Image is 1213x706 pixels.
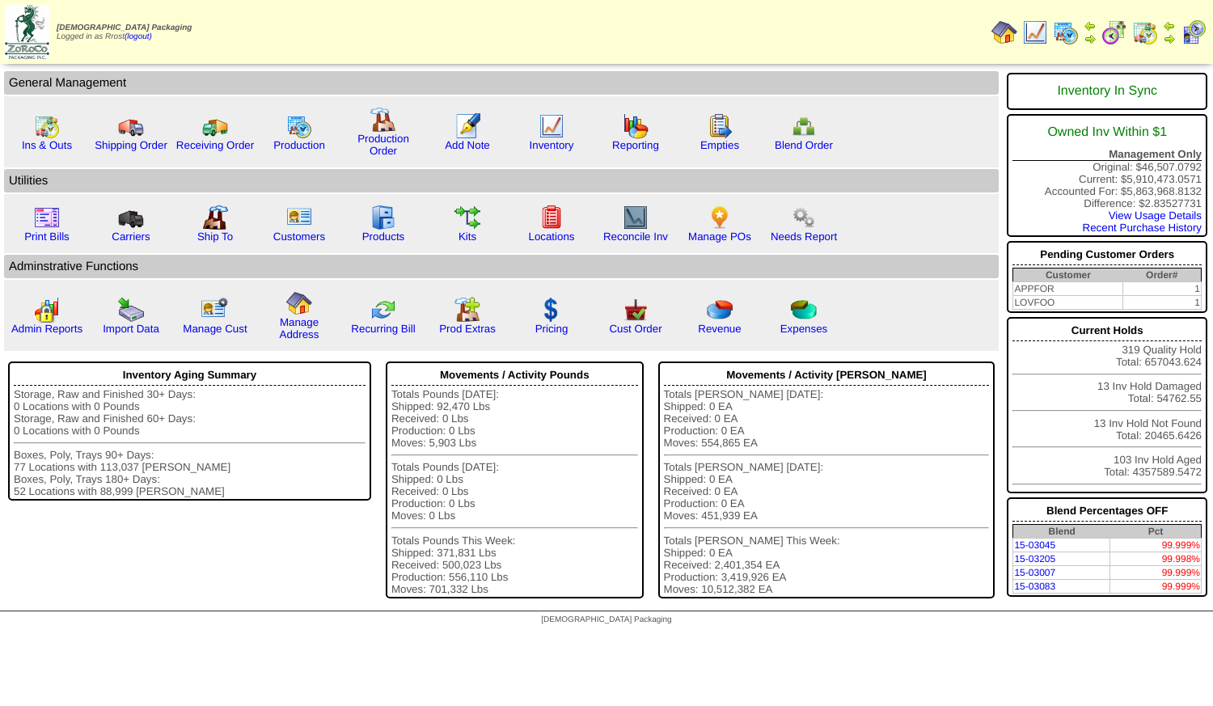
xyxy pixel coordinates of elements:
div: Inventory In Sync [1012,76,1202,107]
span: [DEMOGRAPHIC_DATA] Packaging [57,23,192,32]
a: Production Order [357,133,409,157]
td: LOVFOO [1013,296,1123,310]
img: calendarprod.gif [286,113,312,139]
img: line_graph2.gif [623,205,649,230]
img: calendarinout.gif [34,113,60,139]
a: Needs Report [771,230,837,243]
img: pie_chart2.png [791,297,817,323]
a: 15-03007 [1014,567,1055,578]
a: Manage Address [280,316,319,340]
a: Add Note [445,139,490,151]
img: arrowright.gif [1163,32,1176,45]
img: home.gif [286,290,312,316]
div: Storage, Raw and Finished 30+ Days: 0 Locations with 0 Pounds Storage, Raw and Finished 60+ Days:... [14,388,366,497]
img: arrowleft.gif [1163,19,1176,32]
img: graph2.png [34,297,60,323]
td: Adminstrative Functions [4,255,999,278]
td: General Management [4,71,999,95]
a: Admin Reports [11,323,82,335]
img: truck.gif [118,113,144,139]
img: truck3.gif [118,205,144,230]
td: 99.999% [1110,539,1202,552]
a: Production [273,139,325,151]
img: invoice2.gif [34,205,60,230]
td: 1 [1123,296,1202,310]
img: pie_chart.png [707,297,733,323]
a: Ins & Outs [22,139,72,151]
th: Order# [1123,268,1202,282]
th: Customer [1013,268,1123,282]
a: Shipping Order [95,139,167,151]
img: line_graph.gif [1022,19,1048,45]
td: 99.999% [1110,580,1202,594]
img: dollar.gif [539,297,564,323]
img: import.gif [118,297,144,323]
a: Empties [700,139,739,151]
img: workorder.gif [707,113,733,139]
img: workflow.gif [454,205,480,230]
a: Carriers [112,230,150,243]
a: Blend Order [775,139,833,151]
div: Original: $46,507.0792 Current: $5,910,473.0571 Accounted For: $5,863,968.8132 Difference: $2.835... [1007,114,1207,237]
a: Reconcile Inv [603,230,668,243]
div: Totals [PERSON_NAME] [DATE]: Shipped: 0 EA Received: 0 EA Production: 0 EA Moves: 554,865 EA Tota... [664,388,990,595]
td: 1 [1123,282,1202,296]
a: Cust Order [609,323,661,335]
a: 15-03045 [1014,539,1055,551]
div: Owned Inv Within $1 [1012,117,1202,148]
a: Kits [459,230,476,243]
th: Blend [1013,525,1110,539]
a: Pricing [535,323,568,335]
td: APPFOR [1013,282,1123,296]
div: Totals Pounds [DATE]: Shipped: 92,470 Lbs Received: 0 Lbs Production: 0 Lbs Moves: 5,903 Lbs Tota... [391,388,638,595]
span: Logged in as Rrost [57,23,192,41]
a: Locations [528,230,574,243]
a: Manage Cust [183,323,247,335]
img: truck2.gif [202,113,228,139]
img: cust_order.png [623,297,649,323]
div: Inventory Aging Summary [14,365,366,386]
img: graph.gif [623,113,649,139]
a: Print Bills [24,230,70,243]
img: factory.gif [370,107,396,133]
a: Import Data [103,323,159,335]
a: Reporting [612,139,659,151]
div: Movements / Activity [PERSON_NAME] [664,365,990,386]
th: Pct [1110,525,1202,539]
img: factory2.gif [202,205,228,230]
div: Management Only [1012,148,1202,161]
img: calendarcustomer.gif [1181,19,1207,45]
a: 15-03205 [1014,553,1055,564]
img: network.png [791,113,817,139]
img: customers.gif [286,205,312,230]
img: po.png [707,205,733,230]
div: Pending Customer Orders [1012,244,1202,265]
img: cabinet.gif [370,205,396,230]
img: prodextras.gif [454,297,480,323]
img: calendarblend.gif [1101,19,1127,45]
img: arrowleft.gif [1084,19,1097,32]
img: home.gif [991,19,1017,45]
img: managecust.png [201,297,230,323]
img: calendarprod.gif [1053,19,1079,45]
a: Manage POs [688,230,751,243]
a: Prod Extras [439,323,496,335]
div: Current Holds [1012,320,1202,341]
img: arrowright.gif [1084,32,1097,45]
img: reconcile.gif [370,297,396,323]
a: Customers [273,230,325,243]
img: line_graph.gif [539,113,564,139]
a: View Usage Details [1109,209,1202,222]
a: Receiving Order [176,139,254,151]
a: Expenses [780,323,828,335]
a: 15-03083 [1014,581,1055,592]
a: Revenue [698,323,741,335]
img: zoroco-logo-small.webp [5,5,49,59]
img: locations.gif [539,205,564,230]
a: (logout) [125,32,152,41]
span: [DEMOGRAPHIC_DATA] Packaging [541,615,671,624]
a: Inventory [530,139,574,151]
div: Blend Percentages OFF [1012,501,1202,522]
img: orders.gif [454,113,480,139]
div: Movements / Activity Pounds [391,365,638,386]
